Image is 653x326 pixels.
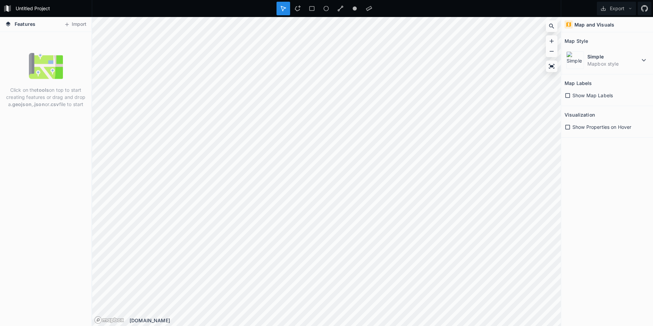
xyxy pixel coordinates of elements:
[565,36,588,46] h2: Map Style
[29,49,63,83] img: empty
[565,78,592,88] h2: Map Labels
[574,21,614,28] h4: Map and Visuals
[5,86,86,108] p: Click on the on top to start creating features or drag and drop a , or file to start
[61,19,90,30] button: Import
[572,92,613,99] span: Show Map Labels
[587,60,640,67] dd: Mapbox style
[572,123,631,131] span: Show Properties on Hover
[33,101,45,107] strong: .json
[49,101,59,107] strong: .csv
[566,51,584,69] img: Simple
[597,2,636,15] button: Export
[11,101,32,107] strong: .geojson
[37,87,49,93] strong: tools
[130,317,561,324] div: [DOMAIN_NAME]
[565,109,595,120] h2: Visualization
[94,316,124,324] a: Mapbox logo
[587,53,640,60] dt: Simple
[15,20,35,28] span: Features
